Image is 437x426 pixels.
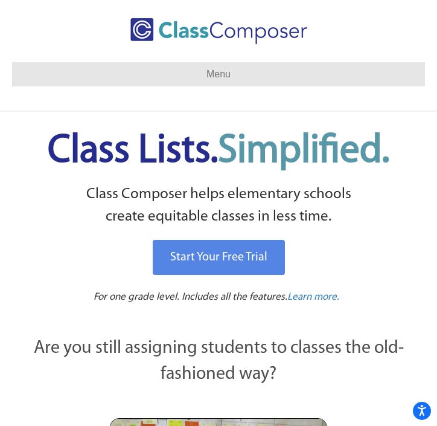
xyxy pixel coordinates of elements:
p: Are you still assigning students to classes the old-fashioned way? [12,335,425,388]
a: Start Your Free Trial [153,240,285,275]
span: Class Lists. [48,132,389,171]
a: Learn more. [287,290,339,305]
img: Class Composer [130,18,307,44]
span: For one grade level. Includes all the features. [94,292,287,302]
span: Simplified. [218,132,389,171]
button: Menu [12,62,425,86]
span: Start Your Free Trial [170,251,267,263]
span: Menu [206,69,231,79]
nav: Header Menu [12,62,425,86]
span: Learn more. [287,292,339,302]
